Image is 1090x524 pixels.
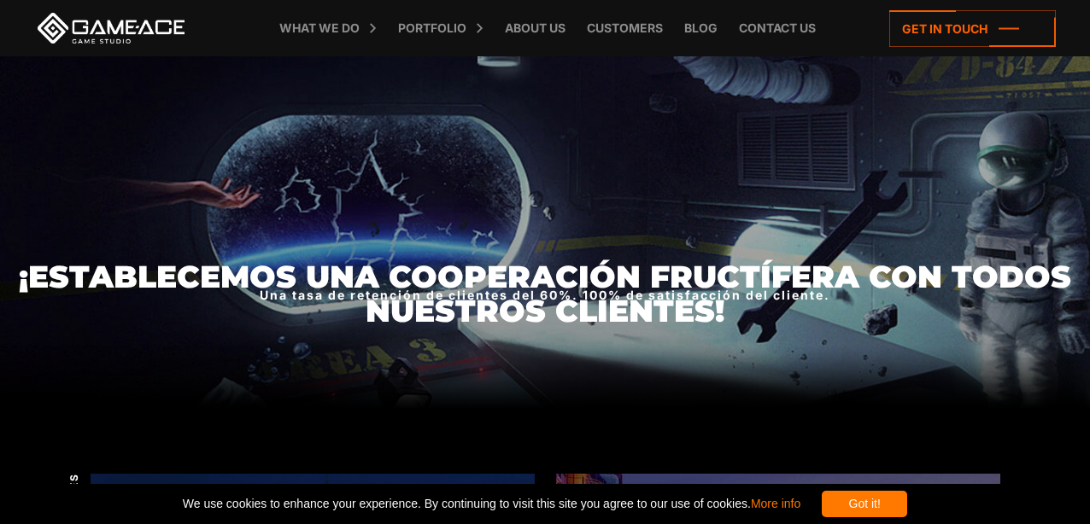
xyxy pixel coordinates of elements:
[19,258,1071,329] font: ¡Establecemos una cooperación fructífera con todos nuestros clientes!
[260,288,830,302] font: Una tasa de retención de clientes del 60%. 100% de satisfacción del cliente.
[751,497,800,510] a: More info
[183,491,800,517] span: We use cookies to enhance your experience. By continuing to visit this site you agree to our use ...
[889,10,1056,47] a: Get in touch
[822,491,907,517] div: Got it!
